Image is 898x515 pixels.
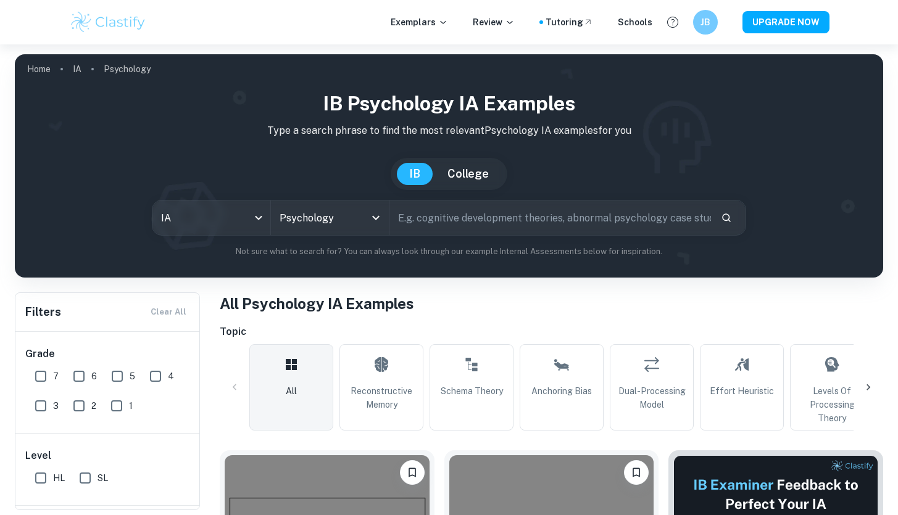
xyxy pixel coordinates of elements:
[796,384,868,425] span: Levels of Processing Theory
[53,471,65,485] span: HL
[531,384,592,398] span: Anchoring Bias
[220,292,883,315] h1: All Psychology IA Examples
[693,10,718,35] button: JB
[546,15,593,29] a: Tutoring
[698,15,712,29] h6: JB
[286,384,297,398] span: All
[391,15,448,29] p: Exemplars
[25,123,873,138] p: Type a search phrase to find the most relevant Psychology IA examples for you
[15,54,883,278] img: profile cover
[710,384,774,398] span: Effort Heuristic
[618,15,652,29] a: Schools
[397,163,433,185] button: IB
[25,245,873,258] p: Not sure what to search for? You can always look through our example Internal Assessments below f...
[152,200,270,235] div: IA
[25,448,191,463] h6: Level
[25,347,191,361] h6: Grade
[473,15,515,29] p: Review
[27,60,51,78] a: Home
[220,324,883,339] h6: Topic
[91,399,96,413] span: 2
[624,460,649,485] button: Bookmark
[367,209,385,226] button: Open
[104,62,151,76] p: Psychology
[25,89,873,118] h1: IB Psychology IA examples
[345,384,418,411] span: Reconstructive Memory
[130,369,135,383] span: 5
[53,399,59,413] span: 3
[98,471,108,485] span: SL
[435,163,501,185] button: College
[400,460,425,485] button: Bookmark
[389,200,710,235] input: E.g. cognitive development theories, abnormal psychology case studies, social psychology experime...
[742,11,829,33] button: UPGRADE NOW
[25,303,61,321] h6: Filters
[615,384,688,411] span: Dual-Processing Model
[73,60,81,78] a: IA
[53,369,59,383] span: 7
[662,12,683,33] button: Help and Feedback
[69,10,148,35] img: Clastify logo
[129,399,133,413] span: 1
[168,369,174,383] span: 4
[91,369,97,383] span: 6
[716,207,737,228] button: Search
[441,384,503,398] span: Schema Theory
